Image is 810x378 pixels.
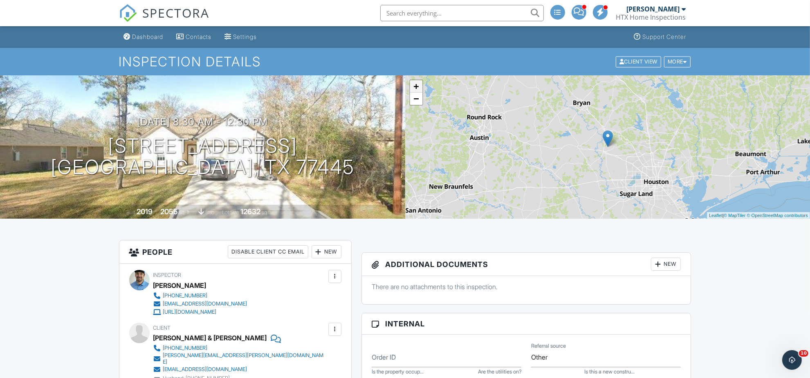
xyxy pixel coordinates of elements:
[153,365,326,373] a: [EMAIL_ADDRESS][DOMAIN_NAME]
[153,344,326,352] a: [PHONE_NUMBER]
[799,350,808,357] span: 10
[240,207,260,216] div: 12632
[163,309,217,315] div: [URL][DOMAIN_NAME]
[153,332,267,344] div: [PERSON_NAME] & [PERSON_NAME]
[163,292,208,299] div: [PHONE_NUMBER]
[51,135,355,179] h1: [STREET_ADDRESS] [GEOGRAPHIC_DATA], TX 77445
[233,33,257,40] div: Settings
[724,213,746,218] a: © MapTiler
[160,207,178,216] div: 2055
[153,352,326,365] a: [PERSON_NAME][EMAIL_ADDRESS][PERSON_NAME][DOMAIN_NAME]
[664,56,691,67] div: More
[173,29,215,45] a: Contacts
[372,282,681,291] p: There are no attachments to this inspection.
[709,213,722,218] a: Leaflet
[137,116,268,127] h3: [DATE] 8:30 am - 12:30 pm
[205,209,214,215] span: slab
[782,350,802,370] iframe: Intercom live chat
[616,56,661,67] div: Client View
[616,13,686,21] div: HTX Home Inspections
[531,342,566,350] label: Referral source
[143,4,210,21] span: SPECTORA
[372,353,396,362] label: Order ID
[163,366,247,373] div: [EMAIL_ADDRESS][DOMAIN_NAME]
[362,253,691,276] h3: Additional Documents
[707,212,810,219] div: |
[222,209,239,215] span: Lot Size
[153,292,247,300] a: [PHONE_NUMBER]
[137,207,153,216] div: 2019
[163,352,326,365] div: [PERSON_NAME][EMAIL_ADDRESS][PERSON_NAME][DOMAIN_NAME]
[584,368,635,376] label: Is this a new construction home?
[262,209,272,215] span: sq.ft.
[747,213,808,218] a: © OpenStreetMap contributors
[179,209,191,215] span: sq. ft.
[153,325,171,331] span: Client
[222,29,260,45] a: Settings
[631,29,690,45] a: Support Center
[478,368,522,376] label: Are the utilities on?
[153,308,247,316] a: [URL][DOMAIN_NAME]
[643,33,687,40] div: Support Center
[228,245,308,258] div: Disable Client CC Email
[410,93,422,105] a: Zoom out
[121,29,167,45] a: Dashboard
[119,11,210,28] a: SPECTORA
[153,300,247,308] a: [EMAIL_ADDRESS][DOMAIN_NAME]
[132,33,164,40] div: Dashboard
[119,54,691,69] h1: Inspection Details
[312,245,341,258] div: New
[186,33,212,40] div: Contacts
[372,368,424,376] label: Is the property occupied or vacant?
[163,301,247,307] div: [EMAIL_ADDRESS][DOMAIN_NAME]
[362,313,691,335] h3: Internal
[163,345,208,351] div: [PHONE_NUMBER]
[119,4,137,22] img: The Best Home Inspection Software - Spectora
[380,5,544,21] input: Search everything...
[153,272,182,278] span: Inspector
[627,5,680,13] div: [PERSON_NAME]
[410,80,422,93] a: Zoom in
[153,279,206,292] div: [PERSON_NAME]
[615,58,663,64] a: Client View
[651,258,681,271] div: New
[119,240,351,264] h3: People
[126,209,135,215] span: Built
